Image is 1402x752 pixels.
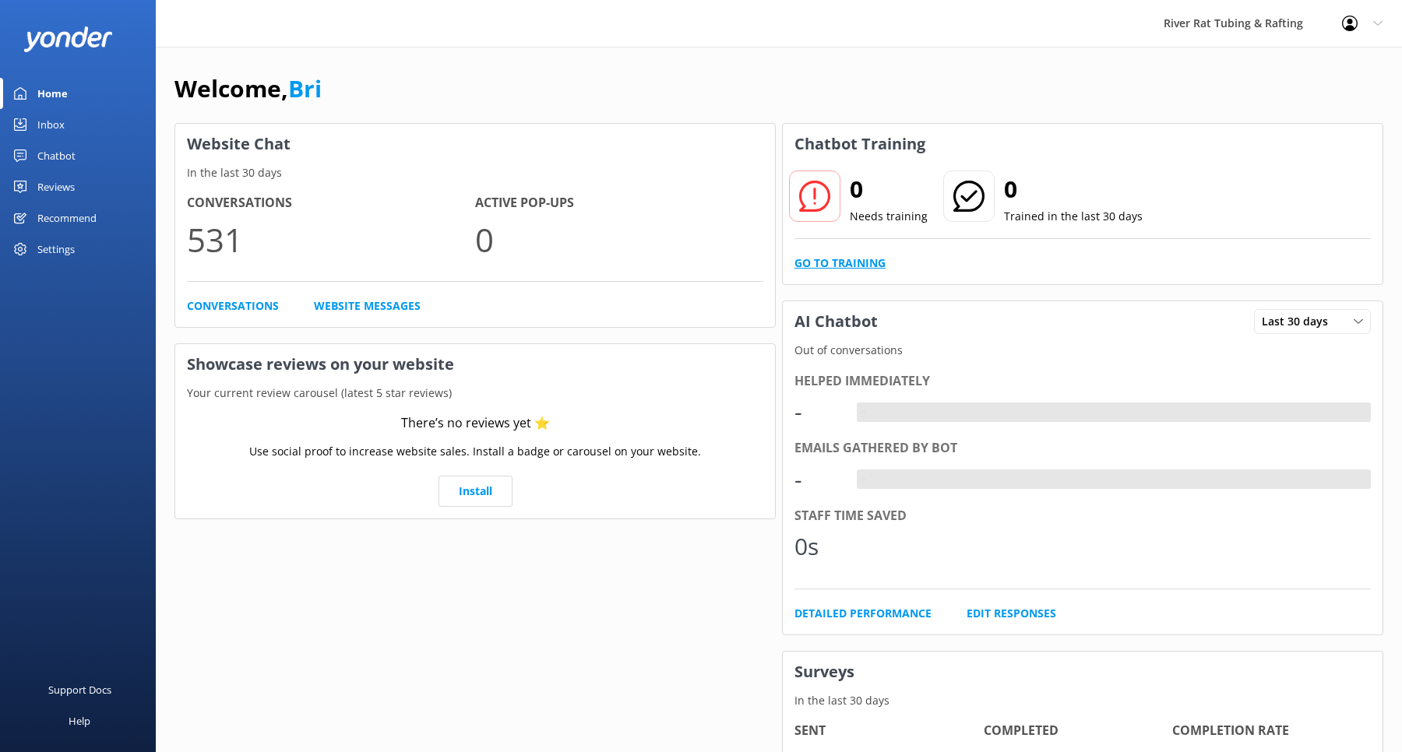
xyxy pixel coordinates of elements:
[37,140,76,171] div: Chatbot
[37,109,65,140] div: Inbox
[37,202,97,234] div: Recommend
[794,393,841,430] div: -
[439,476,513,507] a: Install
[794,605,932,622] a: Detailed Performance
[69,705,90,736] div: Help
[850,170,928,208] h2: 0
[187,193,475,213] h4: Conversations
[857,402,868,423] div: -
[1262,313,1337,330] span: Last 30 days
[794,255,886,272] a: Go to Training
[175,344,775,385] h3: Showcase reviews on your website
[175,385,775,402] p: Your current review carousel (latest 5 star reviews)
[175,124,775,164] h3: Website Chat
[794,461,841,498] div: -
[475,193,763,213] h4: Active Pop-ups
[37,234,75,265] div: Settings
[794,371,1371,392] div: Helped immediately
[314,297,421,315] a: Website Messages
[850,208,928,225] p: Needs training
[1004,170,1143,208] h2: 0
[475,213,763,265] p: 0
[174,70,322,107] h1: Welcome,
[794,721,984,741] h4: Sent
[967,605,1056,622] a: Edit Responses
[783,124,937,164] h3: Chatbot Training
[401,413,550,434] div: There’s no reviews yet ⭐
[1172,721,1361,741] h4: Completion Rate
[187,297,279,315] a: Conversations
[37,78,68,109] div: Home
[48,674,111,705] div: Support Docs
[783,342,1383,359] p: Out of conversations
[783,692,1383,709] p: In the last 30 days
[857,469,868,490] div: -
[23,26,113,52] img: yonder-white-logo.png
[288,72,322,104] a: Bri
[1004,208,1143,225] p: Trained in the last 30 days
[187,213,475,265] p: 531
[175,164,775,181] p: In the last 30 days
[794,438,1371,459] div: Emails gathered by bot
[794,528,841,565] div: 0s
[37,171,75,202] div: Reviews
[794,506,1371,526] div: Staff time saved
[783,652,1383,692] h3: Surveys
[249,443,701,460] p: Use social proof to increase website sales. Install a badge or carousel on your website.
[783,301,889,342] h3: AI Chatbot
[984,721,1173,741] h4: Completed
